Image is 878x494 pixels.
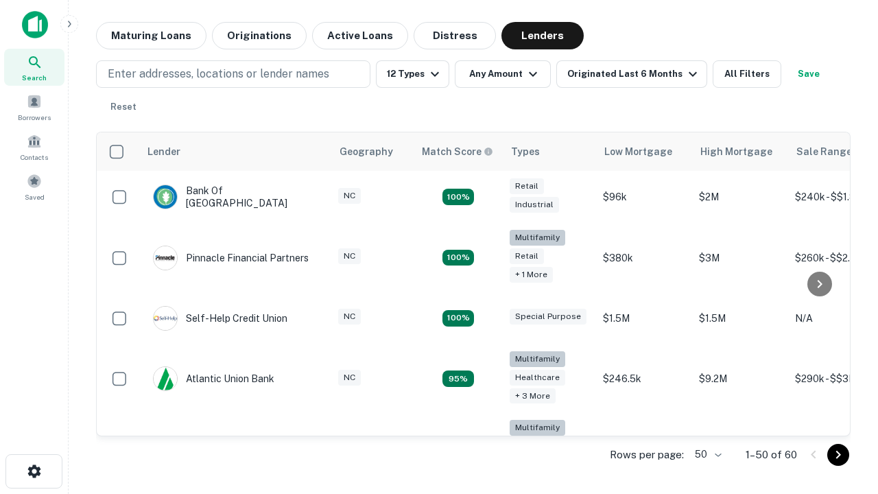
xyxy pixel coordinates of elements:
div: NC [338,248,361,264]
div: Matching Properties: 9, hasApolloMatch: undefined [442,370,474,387]
div: Originated Last 6 Months [567,66,701,82]
button: Any Amount [455,60,551,88]
td: $3M [692,223,788,292]
button: Originations [212,22,307,49]
div: High Mortgage [700,143,772,160]
span: Saved [25,191,45,202]
div: Atlantic Union Bank [153,366,274,391]
h6: Match Score [422,144,490,159]
div: Geography [340,143,393,160]
div: The Fidelity Bank [153,436,264,460]
td: $3.2M [692,413,788,482]
button: Maturing Loans [96,22,206,49]
th: Geography [331,132,414,171]
div: Pinnacle Financial Partners [153,246,309,270]
div: Self-help Credit Union [153,306,287,331]
button: Lenders [501,22,584,49]
div: Industrial [510,197,559,213]
a: Search [4,49,64,86]
img: picture [154,367,177,390]
th: Low Mortgage [596,132,692,171]
div: Bank Of [GEOGRAPHIC_DATA] [153,185,318,209]
div: Multifamily [510,230,565,246]
img: picture [154,307,177,330]
button: Go to next page [827,444,849,466]
a: Borrowers [4,89,64,126]
td: $96k [596,171,692,223]
span: Search [22,72,47,83]
button: 12 Types [376,60,449,88]
div: Types [511,143,540,160]
div: NC [338,370,361,386]
div: 50 [689,445,724,464]
div: Matching Properties: 17, hasApolloMatch: undefined [442,250,474,266]
button: Originated Last 6 Months [556,60,707,88]
th: High Mortgage [692,132,788,171]
div: Multifamily [510,351,565,367]
td: $246k [596,413,692,482]
a: Contacts [4,128,64,165]
button: Enter addresses, locations or lender names [96,60,370,88]
div: Healthcare [510,370,565,386]
td: $1.5M [692,292,788,344]
button: Save your search to get updates of matches that match your search criteria. [787,60,831,88]
td: $246.5k [596,344,692,414]
div: Lender [147,143,180,160]
img: picture [154,185,177,209]
div: + 1 more [510,267,553,283]
img: capitalize-icon.png [22,11,48,38]
span: Contacts [21,152,48,163]
div: NC [338,188,361,204]
div: Special Purpose [510,309,586,325]
p: 1–50 of 60 [746,447,797,463]
a: Saved [4,168,64,205]
p: Enter addresses, locations or lender names [108,66,329,82]
div: Matching Properties: 11, hasApolloMatch: undefined [442,310,474,327]
div: Retail [510,178,544,194]
td: $9.2M [692,344,788,414]
div: Low Mortgage [604,143,672,160]
th: Types [503,132,596,171]
div: Multifamily [510,420,565,436]
button: Distress [414,22,496,49]
div: + 3 more [510,388,556,404]
td: $2M [692,171,788,223]
th: Capitalize uses an advanced AI algorithm to match your search with the best lender. The match sco... [414,132,503,171]
p: Rows per page: [610,447,684,463]
th: Lender [139,132,331,171]
img: picture [154,246,177,270]
div: NC [338,309,361,325]
td: $1.5M [596,292,692,344]
iframe: Chat Widget [809,384,878,450]
div: Capitalize uses an advanced AI algorithm to match your search with the best lender. The match sco... [422,144,493,159]
td: $380k [596,223,692,292]
div: Sale Range [796,143,852,160]
span: Borrowers [18,112,51,123]
button: Reset [102,93,145,121]
div: Matching Properties: 15, hasApolloMatch: undefined [442,189,474,205]
button: Active Loans [312,22,408,49]
div: Retail [510,248,544,264]
button: All Filters [713,60,781,88]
